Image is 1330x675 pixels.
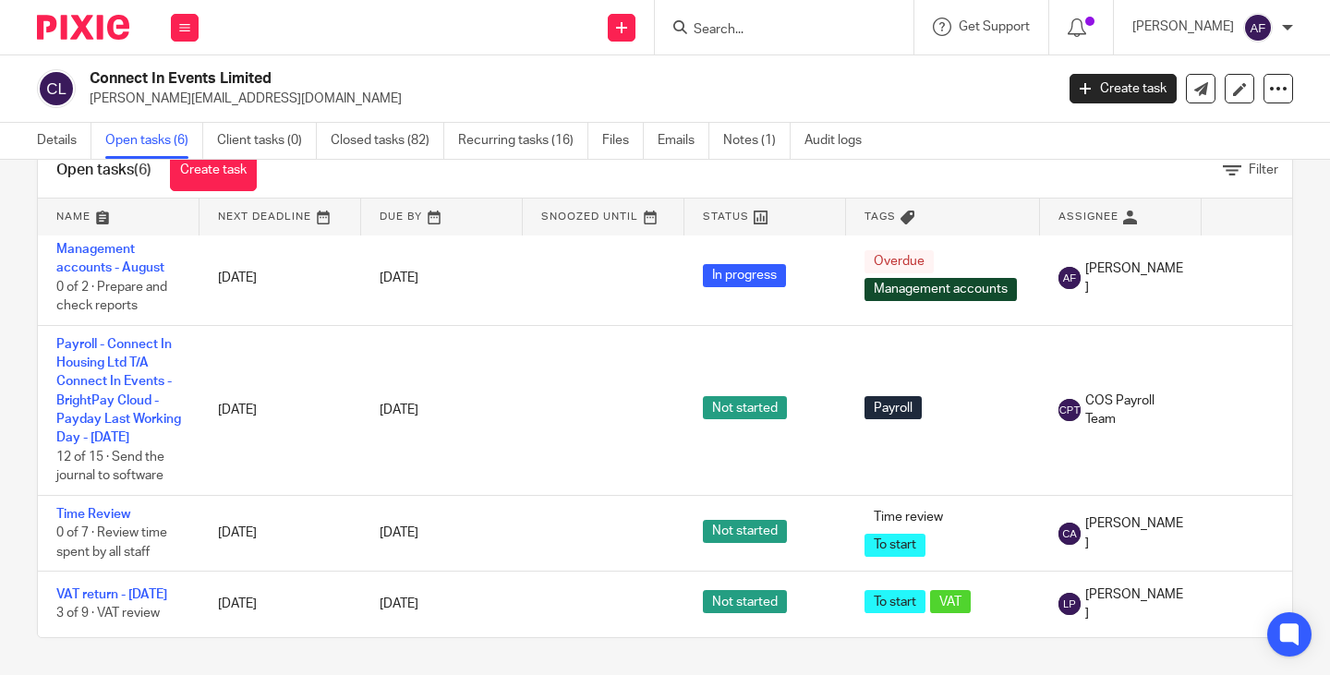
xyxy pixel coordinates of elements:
td: [DATE] [199,325,361,495]
a: Create task [1070,74,1177,103]
a: Closed tasks (82) [331,123,444,159]
img: svg%3E [1058,267,1081,289]
img: svg%3E [1058,399,1081,421]
span: Time review [864,506,952,529]
span: COS Payroll Team [1085,392,1183,429]
span: Overdue [864,250,934,273]
a: Payroll - Connect In Housing Ltd T/A Connect In Events - BrightPay Cloud - Payday Last Working Da... [56,338,181,445]
h2: Connect In Events Limited [90,69,852,89]
span: Not started [703,520,787,543]
input: Search [692,22,858,39]
td: [DATE] [199,495,361,571]
span: Not started [703,396,787,419]
span: [DATE] [380,597,418,610]
a: Files [602,123,644,159]
span: 0 of 7 · Review time spent by all staff [56,526,167,559]
span: In progress [703,264,786,287]
a: Notes (1) [723,123,791,159]
span: Get Support [959,20,1030,33]
a: Audit logs [804,123,876,159]
a: VAT return - [DATE] [56,588,167,601]
span: To start [864,590,925,613]
span: [PERSON_NAME] [1085,585,1183,623]
td: [DATE] [199,572,361,637]
span: 0 of 2 · Prepare and check reports [56,281,167,313]
span: (6) [134,163,151,177]
span: [PERSON_NAME] [1085,259,1183,297]
span: Not started [703,590,787,613]
a: Open tasks (6) [105,123,203,159]
span: Filter [1249,163,1278,176]
span: 3 of 9 · VAT review [56,608,160,621]
a: Emails [658,123,709,159]
span: 12 of 15 · Send the journal to software [56,451,164,483]
p: [PERSON_NAME] [1132,18,1234,36]
a: Details [37,123,91,159]
h1: Open tasks [56,161,151,180]
span: Payroll [864,396,922,419]
td: [DATE] [199,230,361,325]
span: [DATE] [380,404,418,416]
img: svg%3E [1243,13,1273,42]
span: Tags [864,211,896,222]
a: Recurring tasks (16) [458,123,588,159]
span: Snoozed Until [541,211,638,222]
span: Status [703,211,749,222]
img: svg%3E [1058,593,1081,615]
img: Pixie [37,15,129,40]
span: [DATE] [380,526,418,539]
span: To start [864,534,925,557]
a: Create task [170,150,257,191]
a: Management accounts - August [56,243,164,274]
span: [PERSON_NAME] [1085,514,1183,552]
p: [PERSON_NAME][EMAIL_ADDRESS][DOMAIN_NAME] [90,90,1042,108]
span: VAT [930,590,971,613]
img: svg%3E [1058,523,1081,545]
span: [DATE] [380,271,418,284]
a: Client tasks (0) [217,123,317,159]
span: Management accounts [864,278,1017,301]
img: svg%3E [37,69,76,108]
a: Time Review [56,508,130,521]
